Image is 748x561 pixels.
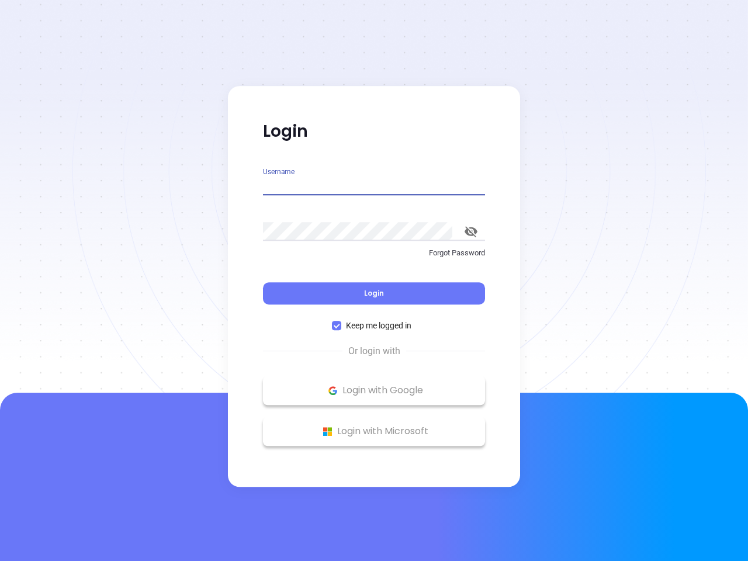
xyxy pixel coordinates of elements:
[325,383,340,398] img: Google Logo
[364,288,384,298] span: Login
[263,417,485,446] button: Microsoft Logo Login with Microsoft
[320,424,335,439] img: Microsoft Logo
[342,344,406,358] span: Or login with
[263,247,485,268] a: Forgot Password
[263,168,295,175] label: Username
[269,423,479,440] p: Login with Microsoft
[263,282,485,304] button: Login
[269,382,479,399] p: Login with Google
[263,376,485,405] button: Google Logo Login with Google
[341,319,416,332] span: Keep me logged in
[263,247,485,259] p: Forgot Password
[457,217,485,245] button: toggle password visibility
[263,121,485,142] p: Login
